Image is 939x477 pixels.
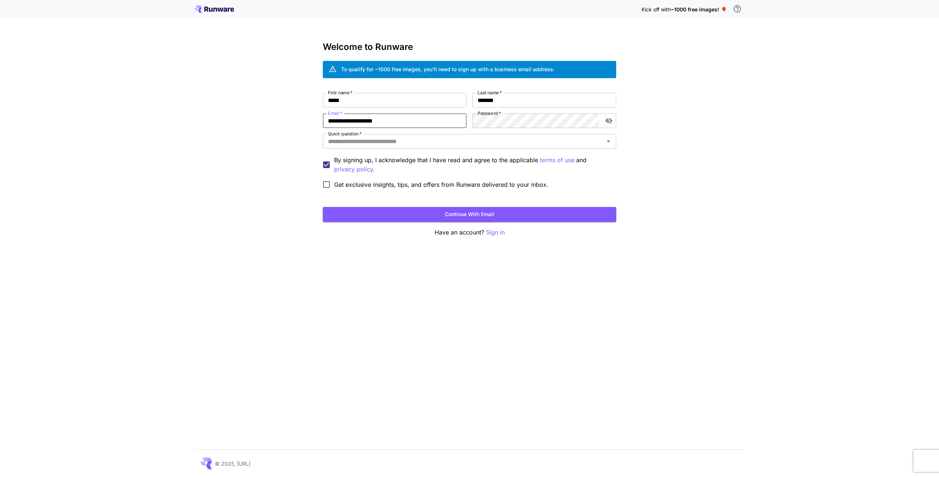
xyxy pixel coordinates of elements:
[671,6,727,12] span: ~1000 free images! 🎈
[334,165,375,174] button: By signing up, I acknowledge that I have read and agree to the applicable terms of use and
[334,165,375,174] p: privacy policy.
[328,131,362,137] label: Quick question
[642,6,671,12] span: Kick off with
[323,42,616,52] h3: Welcome to Runware
[540,156,574,165] p: terms of use
[478,110,501,116] label: Password
[323,207,616,222] button: Continue with email
[486,228,505,237] button: Sign in
[730,1,745,16] button: In order to qualify for free credit, you need to sign up with a business email address and click ...
[478,90,502,96] label: Last name
[328,110,342,116] label: Email
[602,114,615,127] button: toggle password visibility
[334,180,548,189] span: Get exclusive insights, tips, and offers from Runware delivered to your inbox.
[540,156,574,165] button: By signing up, I acknowledge that I have read and agree to the applicable and privacy policy.
[323,228,616,237] p: Have an account?
[328,90,352,96] label: First name
[215,460,251,467] p: © 2025, [URL]
[341,65,555,73] div: To qualify for ~1000 free images, you’ll need to sign up with a business email address.
[334,156,610,174] p: By signing up, I acknowledge that I have read and agree to the applicable and
[603,136,614,146] button: Open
